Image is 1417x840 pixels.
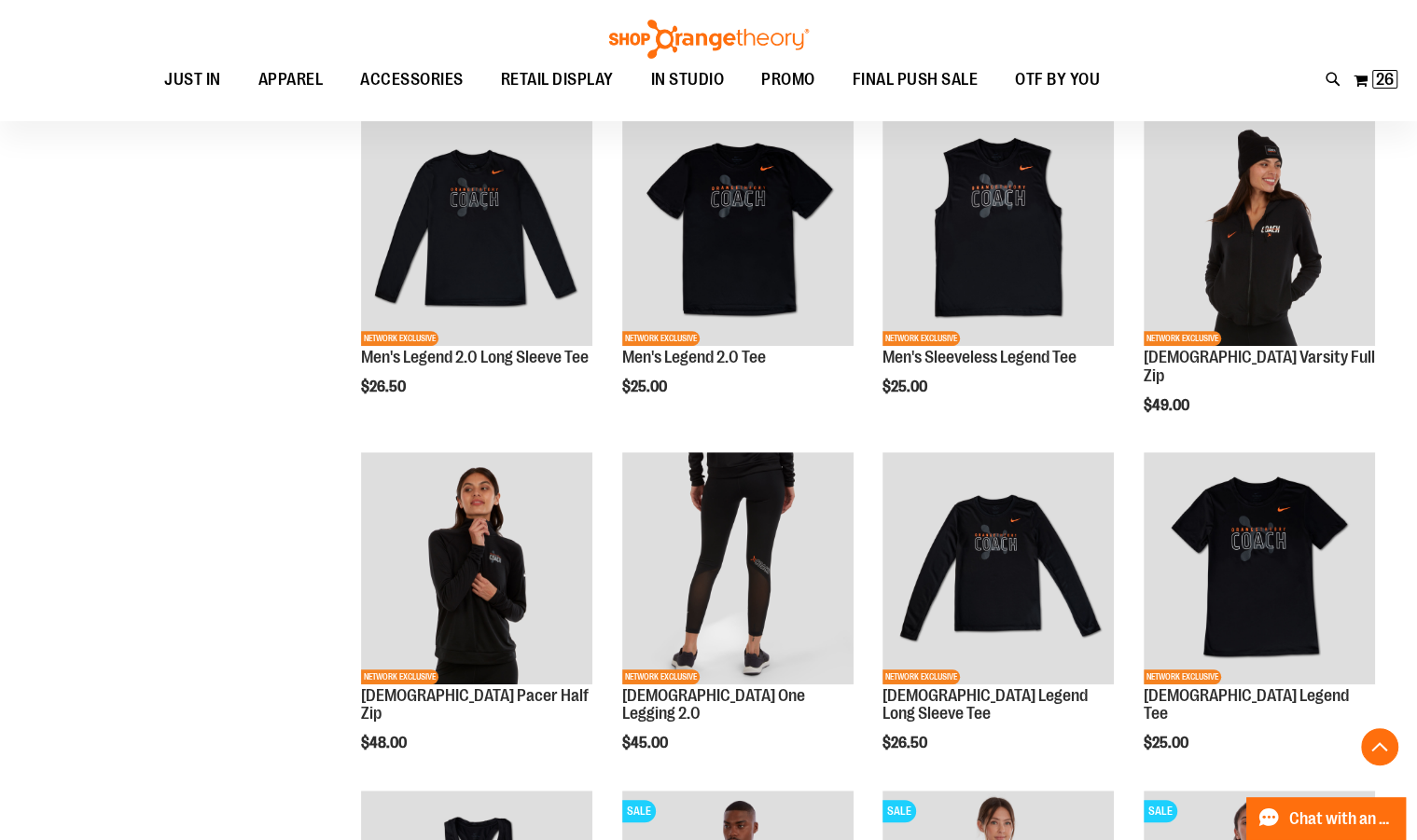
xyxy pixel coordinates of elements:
span: 26 [1376,70,1394,89]
img: OTF Ladies Coach FA23 Legend LS Tee - Black primary image [882,452,1114,683]
a: [DEMOGRAPHIC_DATA] One Legging 2.0 [622,686,805,723]
div: product [613,443,863,799]
a: OTF Ladies Coach FA23 One Legging 2.0 - Black primary imageNETWORK EXCLUSIVE [622,452,854,686]
a: OTF Ladies Coach FA23 Legend LS Tee - Black primary imageNETWORK EXCLUSIVE [882,452,1114,686]
span: $26.50 [361,379,409,395]
a: Men's Sleeveless Legend Tee [882,348,1077,366]
a: OTF Ladies Coach FA23 Pacer Half Zip - Black primary imageNETWORK EXCLUSIVE [361,452,592,686]
a: [DEMOGRAPHIC_DATA] Pacer Half Zip [361,686,589,723]
span: SALE [1144,800,1177,822]
img: OTF Ladies Coach FA23 Legend SS Tee - Black primary image [1144,452,1375,683]
span: $48.00 [361,735,410,751]
span: PROMO [761,59,815,101]
a: [DEMOGRAPHIC_DATA] Legend Long Sleeve Tee [882,686,1088,723]
span: NETWORK EXCLUSIVE [361,331,438,346]
span: NETWORK EXCLUSIVE [1144,331,1221,346]
img: OTF Mens Coach FA23 Legend 2.0 LS Tee - Black primary image [361,115,592,346]
img: OTF Ladies Coach FA23 One Legging 2.0 - Black primary image [622,452,854,683]
span: Chat with an Expert [1289,810,1395,828]
div: product [1134,443,1384,799]
div: product [613,105,863,443]
a: [DEMOGRAPHIC_DATA] Varsity Full Zip [1144,348,1375,385]
a: OTF Ladies Coach FA23 Legend SS Tee - Black primary imageNETWORK EXCLUSIVE [1144,452,1375,686]
span: RETAIL DISPLAY [501,59,614,101]
span: $25.00 [622,379,670,395]
a: OTF Mens Coach FA23 Legend Sleeveless Tee - Black primary imageNETWORK EXCLUSIVE [882,115,1114,349]
img: OTF Ladies Coach FA23 Varsity Full Zip - Black primary image [1144,115,1375,346]
span: APPAREL [258,59,324,101]
img: OTF Ladies Coach FA23 Pacer Half Zip - Black primary image [361,452,592,683]
span: FINAL PUSH SALE [853,59,979,101]
span: IN STUDIO [651,59,725,101]
span: ACCESSORIES [360,59,464,101]
button: Back To Top [1361,728,1398,765]
span: NETWORK EXCLUSIVE [622,331,700,346]
span: SALE [622,800,656,822]
span: NETWORK EXCLUSIVE [1144,669,1221,684]
div: product [1134,105,1384,461]
img: OTF Mens Coach FA23 Legend 2.0 SS Tee - Black primary image [622,115,854,346]
span: SALE [882,800,916,822]
span: JUST IN [164,59,221,101]
span: $25.00 [882,379,930,395]
span: NETWORK EXCLUSIVE [882,331,960,346]
span: $49.00 [1144,397,1192,414]
a: OTF Ladies Coach FA23 Varsity Full Zip - Black primary imageNETWORK EXCLUSIVE [1144,115,1375,349]
span: NETWORK EXCLUSIVE [882,669,960,684]
img: Shop Orangetheory [606,20,812,59]
div: product [873,105,1123,443]
span: OTF BY YOU [1015,59,1100,101]
div: product [352,443,602,799]
span: NETWORK EXCLUSIVE [622,669,700,684]
a: OTF Mens Coach FA23 Legend 2.0 SS Tee - Black primary imageNETWORK EXCLUSIVE [622,115,854,349]
a: Men's Legend 2.0 Tee [622,348,766,366]
span: $25.00 [1144,735,1191,751]
a: OTF Mens Coach FA23 Legend 2.0 LS Tee - Black primary imageNETWORK EXCLUSIVE [361,115,592,349]
div: product [352,105,602,443]
span: $26.50 [882,735,930,751]
div: product [873,443,1123,799]
span: NETWORK EXCLUSIVE [361,669,438,684]
img: OTF Mens Coach FA23 Legend Sleeveless Tee - Black primary image [882,115,1114,346]
button: Chat with an Expert [1246,797,1407,840]
a: Men's Legend 2.0 Long Sleeve Tee [361,348,589,366]
a: [DEMOGRAPHIC_DATA] Legend Tee [1144,686,1349,723]
span: $45.00 [622,735,671,751]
